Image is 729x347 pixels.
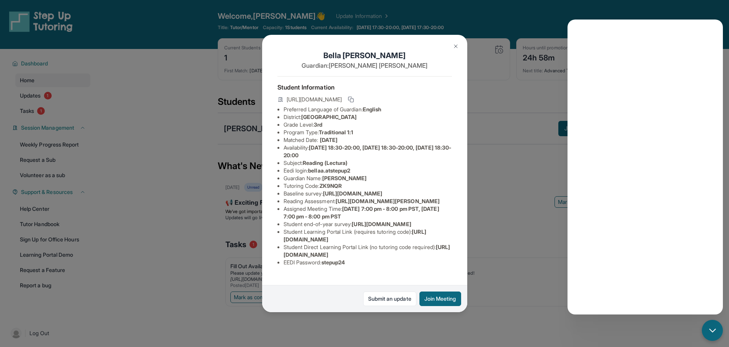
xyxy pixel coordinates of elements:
[352,221,411,227] span: [URL][DOMAIN_NAME]
[320,137,338,143] span: [DATE]
[453,43,459,49] img: Close Icon
[284,205,439,220] span: [DATE] 7:00 pm - 8:00 pm PST, [DATE] 7:00 pm - 8:00 pm PST
[363,292,416,306] a: Submit an update
[303,160,347,166] span: Reading (Lectura)
[301,114,357,120] span: [GEOGRAPHIC_DATA]
[284,220,452,228] li: Student end-of-year survey :
[277,61,452,70] p: Guardian: [PERSON_NAME] [PERSON_NAME]
[284,182,452,190] li: Tutoring Code :
[277,50,452,61] h1: Bella [PERSON_NAME]
[284,167,452,174] li: Eedi login :
[284,129,452,136] li: Program Type:
[363,106,382,112] span: English
[284,113,452,121] li: District:
[284,144,452,158] span: [DATE] 18:30-20:00, [DATE] 18:30-20:00, [DATE] 18:30-20:00
[284,159,452,167] li: Subject :
[284,121,452,129] li: Grade Level:
[322,175,367,181] span: [PERSON_NAME]
[336,198,440,204] span: [URL][DOMAIN_NAME][PERSON_NAME]
[284,243,452,259] li: Student Direct Learning Portal Link (no tutoring code required) :
[284,174,452,182] li: Guardian Name :
[323,190,382,197] span: [URL][DOMAIN_NAME]
[320,182,342,189] span: ZK9NQR
[277,83,452,92] h4: Student Information
[568,20,723,314] iframe: Chatbot
[284,259,452,266] li: EEDI Password :
[287,96,342,103] span: [URL][DOMAIN_NAME]
[284,190,452,197] li: Baseline survey :
[702,320,723,341] button: chat-button
[419,292,461,306] button: Join Meeting
[314,121,322,128] span: 3rd
[308,167,350,174] span: bellaa.atstepup2
[284,228,452,243] li: Student Learning Portal Link (requires tutoring code) :
[284,106,452,113] li: Preferred Language of Guardian:
[346,95,356,104] button: Copy link
[319,129,353,135] span: Traditional 1:1
[284,197,452,205] li: Reading Assessment :
[321,259,345,266] span: stepup24
[284,144,452,159] li: Availability:
[284,205,452,220] li: Assigned Meeting Time :
[284,136,452,144] li: Matched Date:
